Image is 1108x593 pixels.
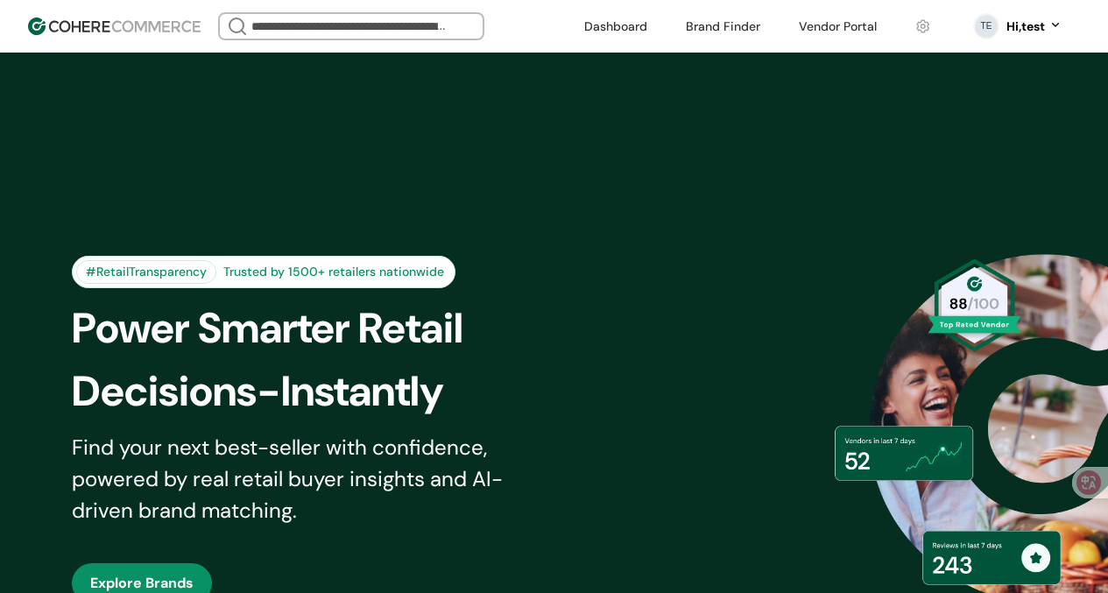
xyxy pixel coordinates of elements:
[72,432,551,526] div: Find your next best-seller with confidence, powered by real retail buyer insights and AI-driven b...
[216,263,451,281] div: Trusted by 1500+ retailers nationwide
[72,297,576,360] div: Power Smarter Retail
[72,360,576,423] div: Decisions-Instantly
[76,260,216,284] div: #RetailTransparency
[28,18,201,35] img: Cohere Logo
[1006,18,1045,36] div: Hi, test
[973,13,999,39] svg: 0 percent
[1006,18,1062,36] button: Hi,test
